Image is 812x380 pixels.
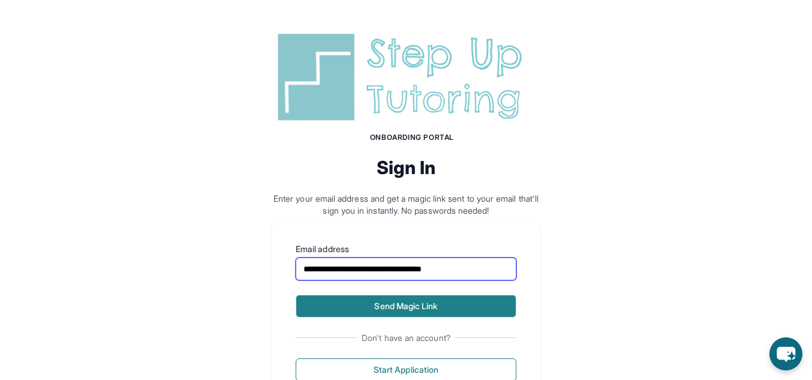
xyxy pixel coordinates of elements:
h1: Onboarding Portal [284,133,540,142]
button: chat-button [769,337,802,370]
button: Send Magic Link [296,295,516,318]
h2: Sign In [272,157,540,178]
label: Email address [296,243,516,255]
p: Enter your email address and get a magic link sent to your email that'll sign you in instantly. N... [272,193,540,217]
img: Step Up Tutoring horizontal logo [272,29,540,125]
span: Don't have an account? [357,332,455,344]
